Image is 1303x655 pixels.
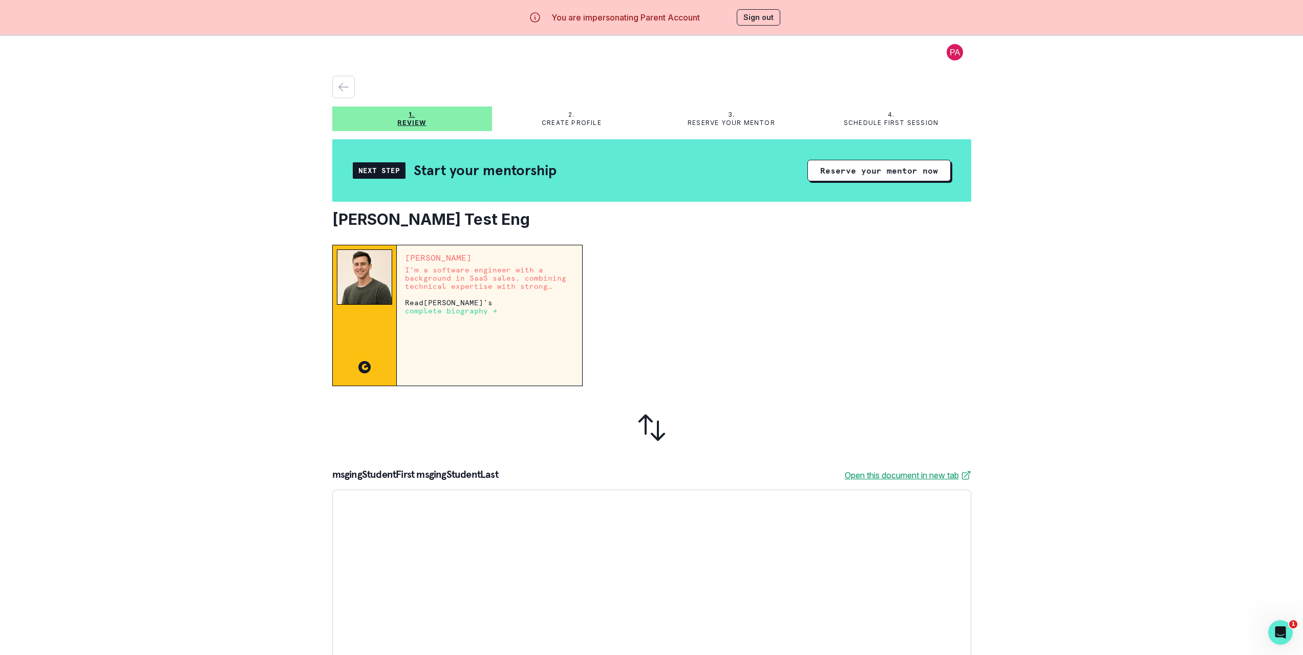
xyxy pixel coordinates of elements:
a: complete biography → [405,306,497,315]
p: Review [397,119,426,127]
div: Next Step [353,162,405,179]
p: msgingStudentFirst msgingStudentLast [332,469,498,481]
p: [PERSON_NAME] [405,253,574,262]
p: 4. [888,111,894,119]
p: 3. [728,111,735,119]
p: 1. [409,111,415,119]
button: Sign out [737,9,780,26]
p: Read [PERSON_NAME] 's [405,299,574,315]
span: 1 [1289,620,1297,628]
p: Create profile [542,119,602,127]
img: Mentor Image [337,249,392,305]
button: Reserve your mentor now [807,160,951,181]
p: complete biography → [405,307,497,315]
p: Schedule first session [844,119,938,127]
a: Open this document in new tab [845,469,971,481]
h2: Start your mentorship [414,161,557,179]
p: I’m a software engineer with a background in SaaS sales, combining technical expertise with stron... [405,266,574,290]
p: 2. [568,111,574,119]
iframe: Intercom live chat [1268,620,1293,645]
p: You are impersonating Parent Account [551,11,700,24]
img: CC image [358,361,371,373]
p: Reserve your mentor [688,119,775,127]
button: profile picture [938,44,971,60]
h2: [PERSON_NAME] Test Eng [332,210,971,228]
